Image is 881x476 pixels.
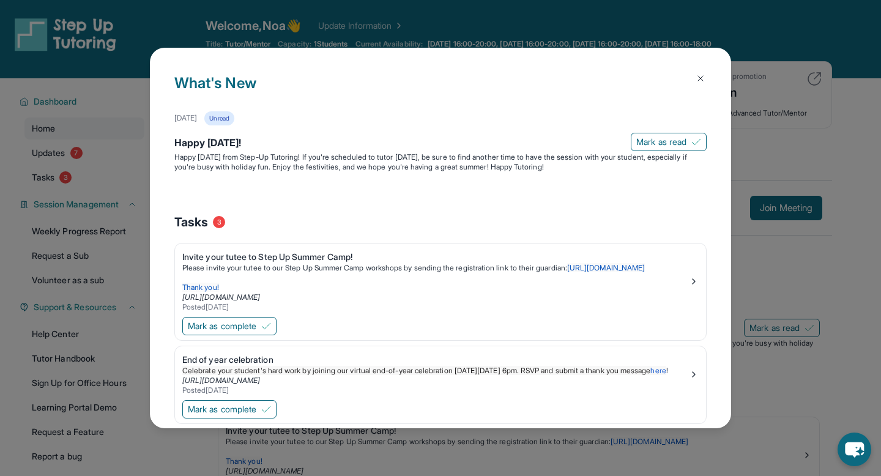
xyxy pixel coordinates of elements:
[175,346,706,398] a: End of year celebrationCelebrate your student's hard work by joining our virtual end-of-year cele...
[182,366,689,376] p: !
[650,366,666,375] a: here
[182,302,689,312] div: Posted [DATE]
[696,73,705,83] img: Close Icon
[182,376,260,385] a: [URL][DOMAIN_NAME]
[261,321,271,331] img: Mark as complete
[182,251,689,263] div: Invite your tutee to Step Up Summer Camp!
[182,366,650,375] span: Celebrate your student's hard work by joining our virtual end-of-year celebration [DATE][DATE] 6p...
[838,433,871,466] button: chat-button
[182,317,277,335] button: Mark as complete
[174,72,707,111] h1: What's New
[174,152,707,172] p: Happy [DATE] from Step-Up Tutoring! If you're scheduled to tutor [DATE], be sure to find another ...
[182,400,277,418] button: Mark as complete
[182,385,689,395] div: Posted [DATE]
[567,263,645,272] a: [URL][DOMAIN_NAME]
[188,320,256,332] span: Mark as complete
[188,403,256,415] span: Mark as complete
[174,214,208,231] span: Tasks
[691,137,701,147] img: Mark as read
[174,135,707,152] div: Happy [DATE]!
[213,216,225,228] span: 3
[182,292,260,302] a: [URL][DOMAIN_NAME]
[204,111,234,125] div: Unread
[174,113,197,123] div: [DATE]
[261,404,271,414] img: Mark as complete
[175,244,706,314] a: Invite your tutee to Step Up Summer Camp!Please invite your tutee to our Step Up Summer Camp work...
[182,283,219,292] span: Thank you!
[631,133,707,151] button: Mark as read
[182,263,689,273] p: Please invite your tutee to our Step Up Summer Camp workshops by sending the registration link to...
[636,136,686,148] span: Mark as read
[182,354,689,366] div: End of year celebration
